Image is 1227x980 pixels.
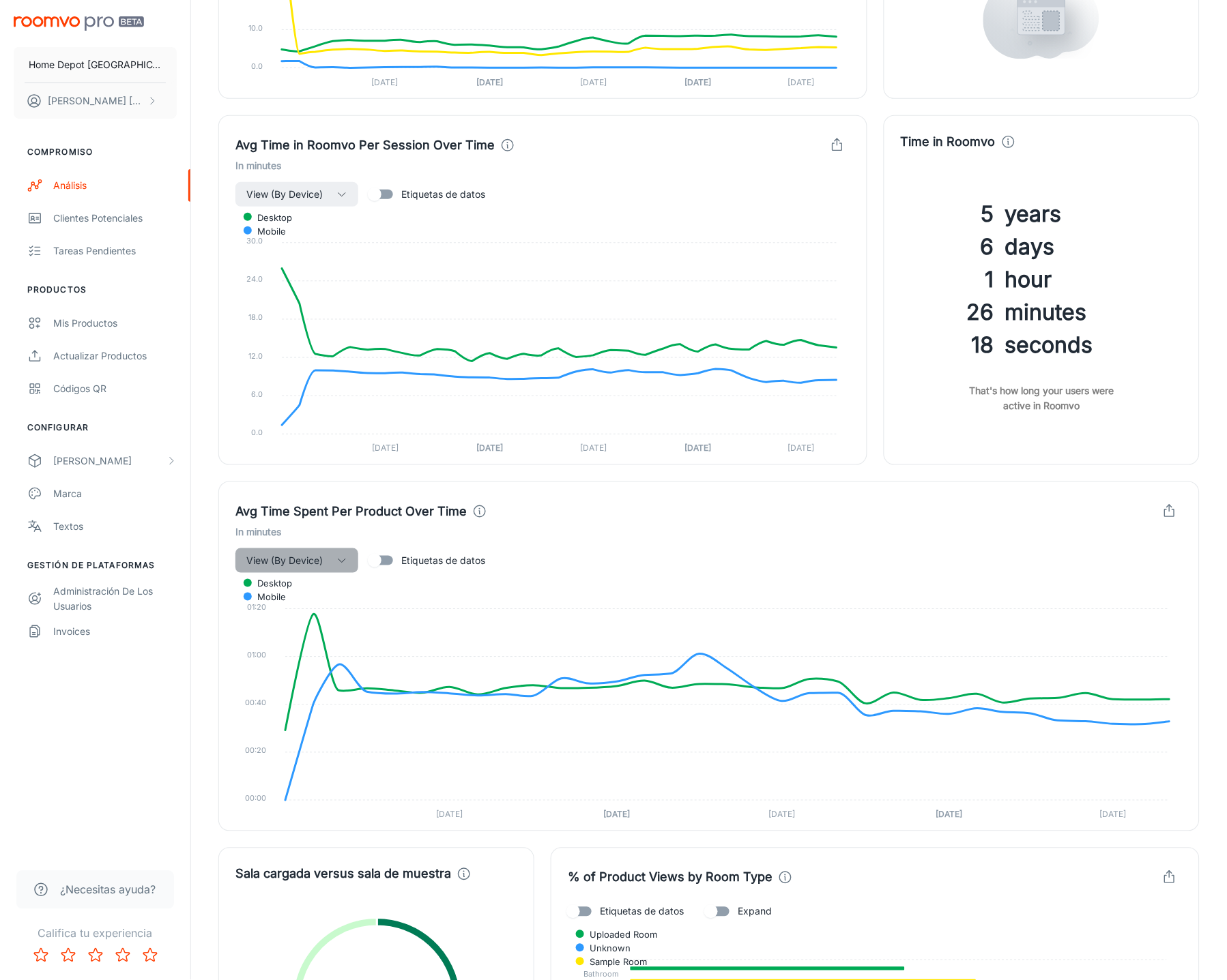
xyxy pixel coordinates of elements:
span: Unknown [579,942,631,955]
span: Etiquetas de datos [600,904,684,919]
span: Uploaded Room [579,929,657,941]
tspan: 0.0 [251,61,263,71]
div: Análisis [53,178,177,193]
h3: 18 [901,329,994,361]
h4: % of Product Views by Room Type [568,868,773,887]
span: View (By Device) [246,186,323,203]
tspan: [DATE] [685,443,712,454]
div: Clientes potenciales [53,211,177,226]
span: desktop [247,578,292,590]
tspan: 01:20 [247,602,266,612]
span: mobile [247,225,286,237]
p: [PERSON_NAME] [PERSON_NAME] [48,93,144,108]
span: ¿Necesitas ayuda? [60,882,156,898]
p: Home Depot [GEOGRAPHIC_DATA] [29,57,162,72]
tspan: 00:20 [245,746,266,756]
span: mobile [247,591,286,604]
tspan: [DATE] [372,443,399,454]
tspan: [DATE] [580,443,607,454]
button: View (By Device) [235,548,358,573]
button: Rate 2 star [55,942,82,969]
button: Rate 5 star [136,942,164,969]
button: [PERSON_NAME] [PERSON_NAME] [14,83,177,119]
tspan: 18.0 [248,313,263,323]
h6: In minutes [235,158,850,173]
tspan: [DATE] [1100,810,1127,820]
span: Etiquetas de datos [401,553,485,568]
button: Home Depot [GEOGRAPHIC_DATA] [14,47,177,83]
tspan: [DATE] [788,443,815,454]
button: Rate 4 star [109,942,136,969]
tspan: [DATE] [685,77,712,87]
h6: In minutes [235,524,1183,539]
tspan: 00:00 [245,794,266,803]
h3: 26 [901,296,994,329]
h3: 5 [901,198,994,231]
h3: minutes [1005,296,1183,329]
div: Tareas pendientes [53,243,177,258]
tspan: 12.0 [248,351,263,361]
tspan: 24.0 [246,275,263,284]
tspan: Bathroom [584,970,620,979]
tspan: 0.0 [251,428,263,437]
p: Califica tu experiencia [11,925,179,942]
h3: seconds [1005,329,1183,361]
h4: Avg Time Spent Per Product Over Time [235,502,467,521]
tspan: [DATE] [768,810,795,820]
h3: years [1005,198,1183,231]
img: Roomvo PRO Beta [14,16,144,31]
div: Administración de los usuarios [53,584,177,614]
tspan: [DATE] [788,77,815,87]
tspan: [DATE] [372,77,399,87]
h3: 1 [901,263,994,296]
span: Sample Room [579,956,647,968]
tspan: [DATE] [936,810,962,820]
tspan: 30.0 [246,237,263,246]
button: Rate 3 star [82,942,109,969]
tspan: 00:40 [245,698,266,708]
span: View (By Device) [246,552,323,569]
div: Invoices [53,624,177,639]
h4: Sala cargada versus sala de muestra [235,865,451,884]
span: Expand [738,904,772,919]
tspan: [DATE] [437,810,463,820]
h4: Avg Time in Roomvo Per Session Over Time [235,136,495,155]
div: Textos [53,519,177,534]
tspan: [DATE] [476,77,503,87]
h3: hour [1005,263,1183,296]
tspan: [DATE] [580,77,607,87]
div: Mis productos [53,316,177,331]
div: Marca [53,486,177,501]
h6: That's how long your users were active in Roomvo [901,383,1183,413]
button: Rate 1 star [27,942,55,969]
tspan: 6.0 [251,389,263,399]
h4: Time in Roomvo [901,132,996,151]
button: View (By Device) [235,182,358,207]
h3: days [1005,231,1183,263]
div: Actualizar productos [53,348,177,363]
tspan: 01:00 [247,651,266,660]
span: Etiquetas de datos [401,187,485,202]
h3: 6 [901,231,994,263]
div: Códigos QR [53,381,177,396]
div: [PERSON_NAME] [53,454,166,469]
tspan: 10.0 [248,23,263,33]
span: desktop [247,211,292,224]
tspan: [DATE] [476,443,503,454]
tspan: [DATE] [603,810,630,820]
